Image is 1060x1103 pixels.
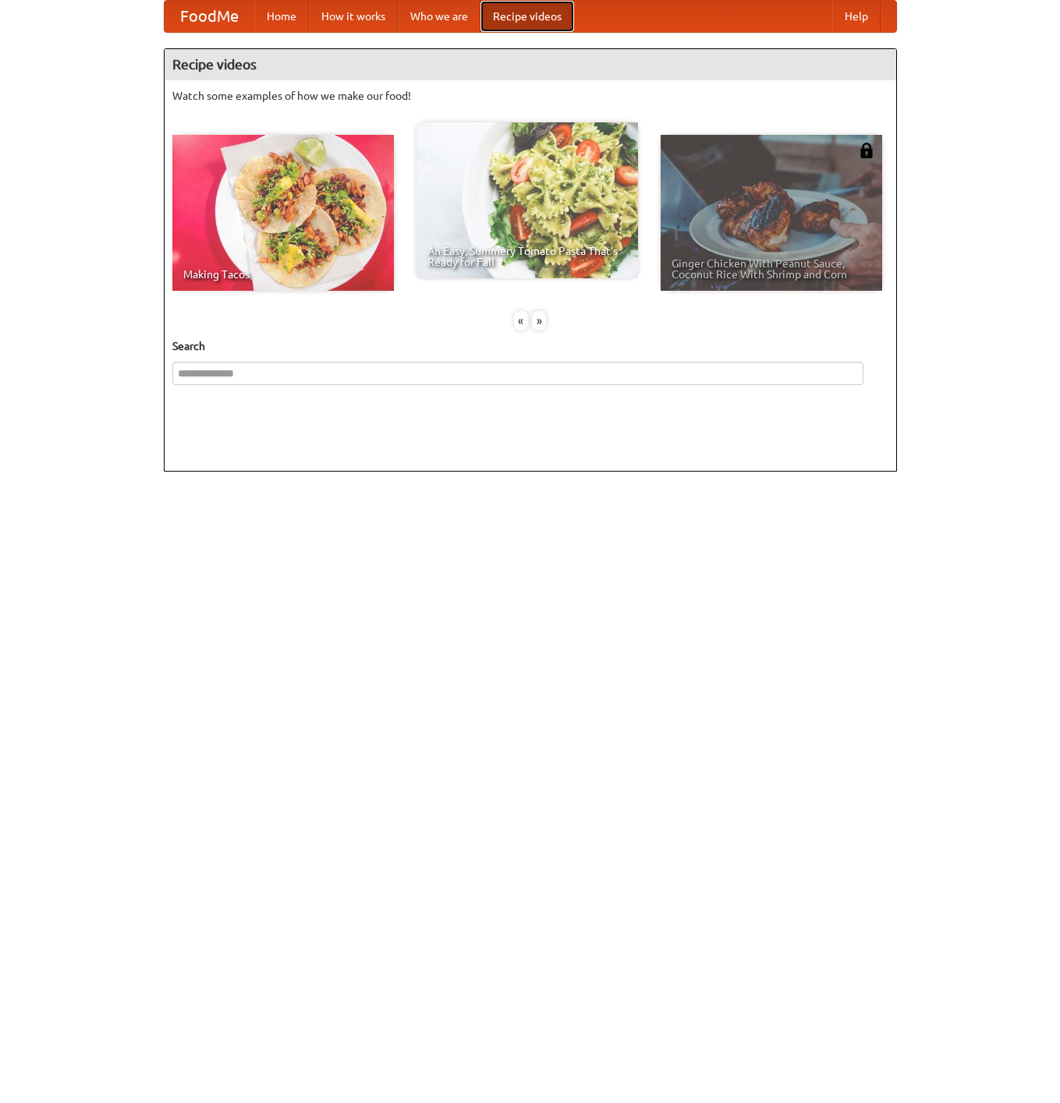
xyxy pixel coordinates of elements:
a: Making Tacos [172,135,394,291]
div: « [514,311,528,331]
span: An Easy, Summery Tomato Pasta That's Ready for Fall [427,246,627,267]
a: Recipe videos [480,1,574,32]
a: Who we are [398,1,480,32]
a: Home [254,1,309,32]
span: Making Tacos [183,269,383,280]
h4: Recipe videos [165,49,896,80]
a: How it works [309,1,398,32]
a: An Easy, Summery Tomato Pasta That's Ready for Fall [417,122,638,278]
p: Watch some examples of how we make our food! [172,88,888,104]
h5: Search [172,338,888,354]
a: FoodMe [165,1,254,32]
img: 483408.png [859,143,874,158]
a: Help [832,1,881,32]
div: » [532,311,546,331]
